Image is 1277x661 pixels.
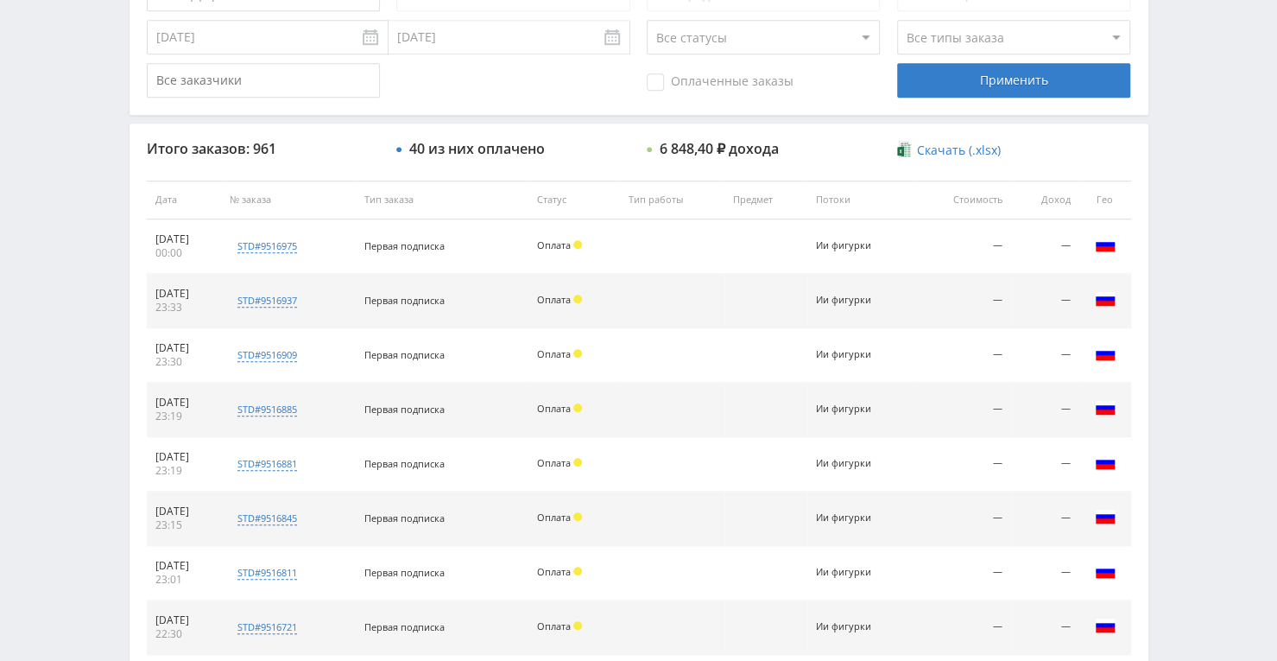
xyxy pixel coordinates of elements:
input: Все заказчики [147,63,380,98]
div: std#9516721 [237,620,297,634]
div: 40 из них оплачено [409,141,545,156]
img: rus.png [1095,343,1116,364]
td: — [913,274,1011,328]
div: std#9516811 [237,566,297,580]
span: Холд [573,567,582,575]
img: xlsx [897,141,912,158]
div: std#9516845 [237,512,297,525]
td: — [1011,546,1079,601]
span: Оплата [537,238,571,251]
th: Предмет [724,181,807,219]
div: std#9516937 [237,294,297,308]
span: Оплата [537,456,571,469]
div: Ии фигурки [816,240,894,251]
th: Доход [1011,181,1079,219]
img: rus.png [1095,289,1116,309]
td: — [913,492,1011,546]
div: Ии фигурки [816,404,894,415]
td: — [1011,328,1079,383]
span: Холд [573,240,582,249]
a: Скачать (.xlsx) [897,142,1001,159]
div: [DATE] [155,505,212,518]
span: Холд [573,621,582,630]
img: rus.png [1095,397,1116,418]
div: Ии фигурки [816,349,894,360]
th: Потоки [807,181,913,219]
div: Ии фигурки [816,295,894,306]
div: Ии фигурки [816,512,894,524]
span: Оплата [537,293,571,306]
span: Первая подписка [364,457,445,470]
div: 23:01 [155,573,212,587]
td: — [913,383,1011,437]
div: 23:19 [155,410,212,423]
span: Холд [573,512,582,521]
span: Первая подписка [364,512,445,524]
td: — [913,219,1011,274]
td: — [913,546,1011,601]
td: — [1011,383,1079,437]
div: std#9516885 [237,403,297,416]
th: Тип заказа [356,181,528,219]
div: 23:30 [155,355,212,369]
div: 00:00 [155,246,212,260]
span: Холд [573,349,582,358]
th: № заказа [221,181,356,219]
div: 23:19 [155,464,212,478]
span: Оплата [537,511,571,524]
div: std#9516909 [237,348,297,362]
th: Тип работы [619,181,724,219]
span: Скачать (.xlsx) [917,143,1001,157]
div: std#9516881 [237,457,297,471]
span: Первая подписка [364,348,445,361]
span: Оплата [537,565,571,578]
td: — [913,601,1011,655]
div: [DATE] [155,287,212,301]
td: — [1011,274,1079,328]
div: [DATE] [155,450,212,464]
span: Первая подписка [364,403,445,416]
td: — [1011,437,1079,492]
div: [DATE] [155,341,212,355]
div: 23:33 [155,301,212,315]
th: Гео [1079,181,1131,219]
td: — [1011,219,1079,274]
td: — [913,437,1011,492]
div: Применить [897,63,1130,98]
div: [DATE] [155,396,212,410]
img: rus.png [1095,234,1116,255]
span: Холд [573,295,582,303]
span: Оплата [537,402,571,415]
span: Первая подписка [364,620,445,633]
th: Статус [528,181,619,219]
div: std#9516975 [237,239,297,253]
td: — [1011,492,1079,546]
div: [DATE] [155,559,212,573]
img: rus.png [1095,561,1116,582]
span: Холд [573,404,582,412]
td: — [1011,601,1079,655]
div: 6 848,40 ₽ дохода [660,141,779,156]
span: Холд [573,458,582,467]
span: Первая подписка [364,294,445,307]
img: rus.png [1095,452,1116,473]
div: 23:15 [155,518,212,532]
span: Оплаченные заказы [647,73,793,91]
th: Дата [147,181,221,219]
div: [DATE] [155,613,212,627]
img: rus.png [1095,615,1116,636]
span: Оплата [537,620,571,632]
img: rus.png [1095,506,1116,527]
span: Оплата [537,347,571,360]
div: [DATE] [155,232,212,246]
span: Первая подписка [364,239,445,252]
div: Ии фигурки [816,567,894,578]
div: Ии фигурки [816,621,894,632]
div: Ии фигурки [816,458,894,469]
td: — [913,328,1011,383]
span: Первая подписка [364,566,445,579]
th: Стоимость [913,181,1011,219]
div: Итого заказов: 961 [147,141,380,156]
div: 22:30 [155,627,212,641]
